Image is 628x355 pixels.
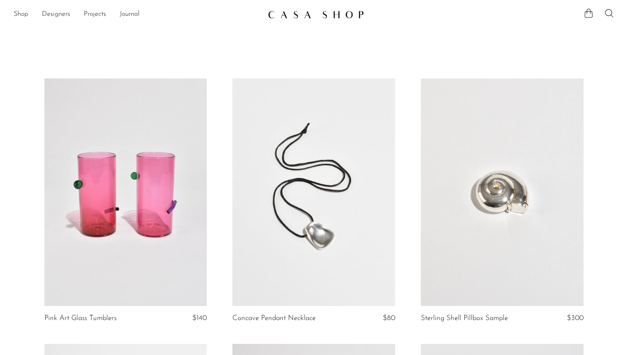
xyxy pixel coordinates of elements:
[44,314,117,322] a: Pink Art Glass Tumblers
[84,9,106,20] a: Projects
[567,314,584,322] span: $300
[421,314,508,322] a: Sterling Shell Pillbox Sample
[14,7,261,22] nav: Desktop navigation
[14,7,261,22] ul: NEW HEADER MENU
[232,314,316,322] a: Concave Pendant Necklace
[42,9,70,20] a: Designers
[120,9,140,20] a: Journal
[383,314,395,322] span: $80
[14,9,28,20] a: Shop
[192,314,207,322] span: $140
